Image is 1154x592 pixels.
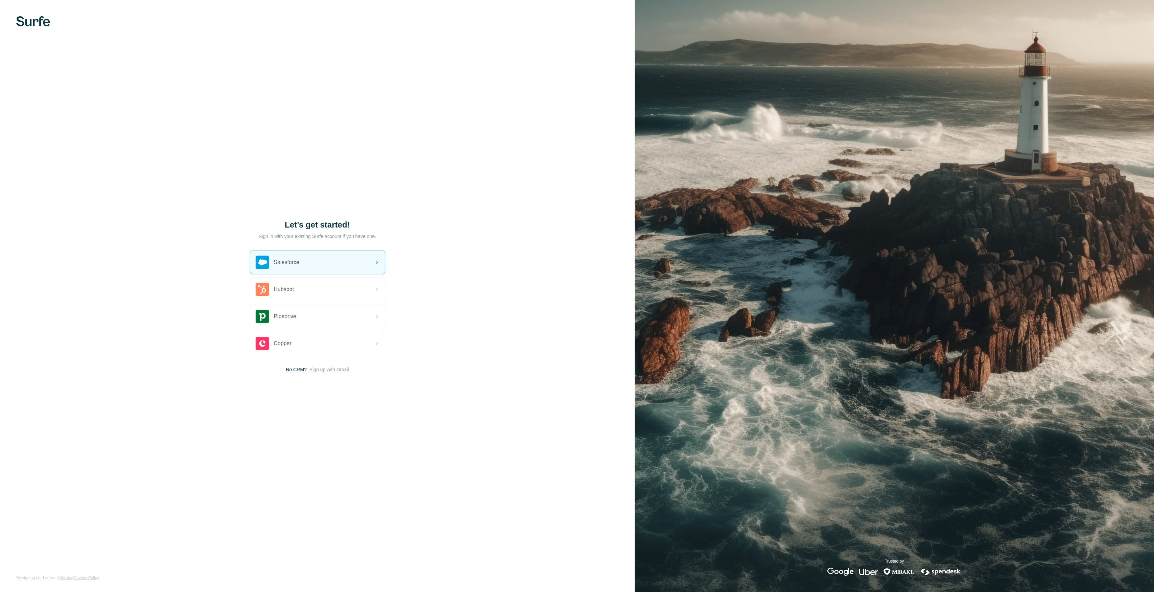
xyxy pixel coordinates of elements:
[920,568,962,576] img: spendesk's logo
[827,568,854,576] img: google's logo
[60,575,71,580] a: Terms
[883,568,914,576] img: mirakl's logo
[16,16,50,26] img: Surfe's logo
[259,233,376,240] p: Sign in with your existing Surfe account if you have one.
[274,285,294,293] span: Hubspot
[256,283,269,296] img: hubspot's logo
[256,256,269,269] img: salesforce's logo
[256,337,269,350] img: copper's logo
[885,558,904,564] p: Trusted by
[286,366,306,373] span: No CRM?
[274,339,291,348] span: Copper
[859,568,878,576] img: uber's logo
[250,219,385,230] h1: Let’s get started!
[274,312,297,321] span: Pipedrive
[309,366,349,373] button: Sign up with Gmail
[16,575,99,581] span: By signing up, I agree to &
[274,258,300,266] span: Salesforce
[74,575,99,580] a: Privacy Policy
[256,310,269,323] img: pipedrive's logo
